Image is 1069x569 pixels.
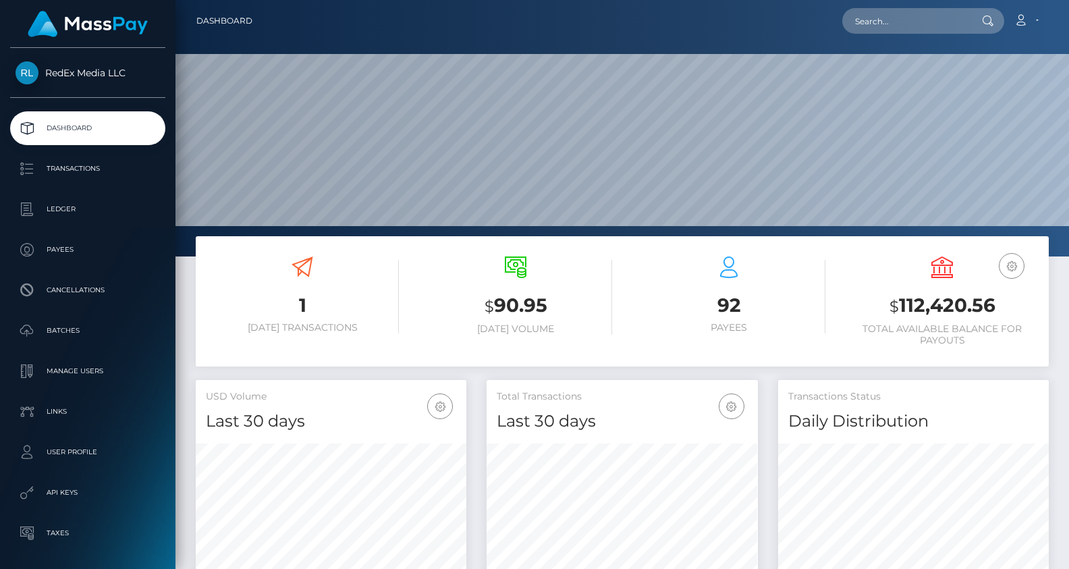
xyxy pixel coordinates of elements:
h4: Daily Distribution [788,410,1039,433]
h5: Transactions Status [788,390,1039,404]
h3: 112,420.56 [846,292,1039,320]
a: Batches [10,314,165,348]
p: Transactions [16,159,160,179]
h6: [DATE] Volume [419,323,612,335]
h6: Total Available Balance for Payouts [846,323,1039,346]
img: RedEx Media LLC [16,61,38,84]
input: Search... [842,8,969,34]
p: Payees [16,240,160,260]
p: Dashboard [16,118,160,138]
a: Transactions [10,152,165,186]
a: Manage Users [10,354,165,388]
a: Links [10,395,165,429]
span: RedEx Media LLC [10,67,165,79]
small: $ [889,297,899,316]
h5: USD Volume [206,390,456,404]
small: $ [485,297,494,316]
h3: 90.95 [419,292,612,320]
p: Ledger [16,199,160,219]
p: API Keys [16,483,160,503]
h4: Last 30 days [497,410,747,433]
img: MassPay Logo [28,11,148,37]
p: User Profile [16,442,160,462]
h3: 92 [632,292,825,319]
h3: 1 [206,292,399,319]
a: User Profile [10,435,165,469]
p: Manage Users [16,361,160,381]
a: Dashboard [10,111,165,145]
a: Taxes [10,516,165,550]
h6: Payees [632,322,825,333]
h4: Last 30 days [206,410,456,433]
p: Taxes [16,523,160,543]
a: Dashboard [196,7,252,35]
h6: [DATE] Transactions [206,322,399,333]
h5: Total Transactions [497,390,747,404]
p: Batches [16,321,160,341]
p: Cancellations [16,280,160,300]
p: Links [16,402,160,422]
a: Payees [10,233,165,267]
a: API Keys [10,476,165,510]
a: Cancellations [10,273,165,307]
a: Ledger [10,192,165,226]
